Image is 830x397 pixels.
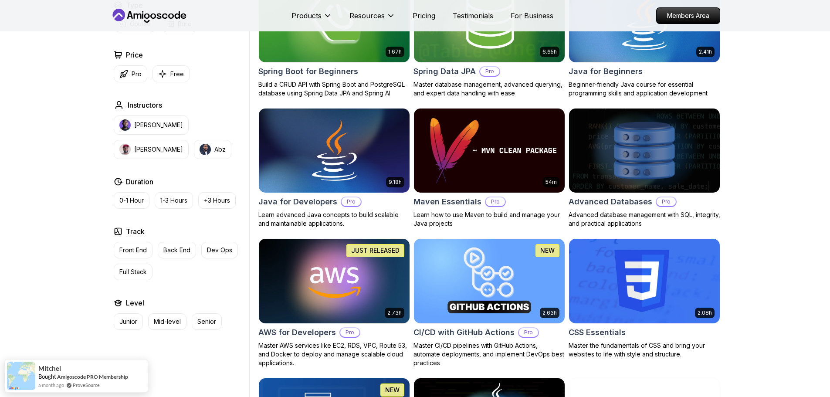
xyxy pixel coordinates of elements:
[114,115,189,135] button: instructor img[PERSON_NAME]
[114,264,152,280] button: Full Stack
[453,10,493,21] a: Testimonials
[73,381,100,389] a: ProveSource
[114,192,149,209] button: 0-1 Hour
[152,65,190,82] button: Free
[388,48,402,55] p: 1.67h
[414,109,565,193] img: Maven Essentials card
[351,246,400,255] p: JUST RELEASED
[569,108,720,228] a: Advanced Databases cardAdvanced DatabasesProAdvanced database management with SQL, integrity, and...
[385,386,400,394] p: NEW
[656,7,720,24] a: Members Area
[413,108,565,228] a: Maven Essentials card54mMaven EssentialsProLearn how to use Maven to build and manage your Java p...
[698,309,712,316] p: 2.08h
[119,317,137,326] p: Junior
[128,100,162,110] h2: Instructors
[158,242,196,258] button: Back End
[126,298,144,308] h2: Level
[349,10,385,21] p: Resources
[57,373,128,380] a: Amigoscode PRO Membership
[194,140,231,159] button: instructor imgAbz
[207,246,232,254] p: Dev Ops
[38,365,61,372] span: Mitchel
[38,381,64,389] span: a month ago
[258,80,410,98] p: Build a CRUD API with Spring Boot and PostgreSQL database using Spring Data JPA and Spring AI
[258,65,358,78] h2: Spring Boot for Beginners
[119,268,147,276] p: Full Stack
[569,210,720,228] p: Advanced database management with SQL, integrity, and practical applications
[699,48,712,55] p: 2.41h
[569,109,720,193] img: Advanced Databases card
[349,10,395,28] button: Resources
[413,326,515,339] h2: CI/CD with GitHub Actions
[163,246,190,254] p: Back End
[119,144,131,155] img: instructor img
[258,108,410,228] a: Java for Developers card9.18hJava for DevelopersProLearn advanced Java concepts to build scalable...
[197,317,216,326] p: Senior
[291,10,322,21] p: Products
[204,196,230,205] p: +3 Hours
[542,309,557,316] p: 2.63h
[259,109,410,193] img: Java for Developers card
[126,176,153,187] h2: Duration
[413,210,565,228] p: Learn how to use Maven to build and manage your Java projects
[119,119,131,131] img: instructor img
[201,242,238,258] button: Dev Ops
[340,328,359,337] p: Pro
[38,373,56,380] span: Bought
[413,80,565,98] p: Master database management, advanced querying, and expert data handling with ease
[569,341,720,359] p: Master the fundamentals of CSS and bring your websites to life with style and structure.
[413,238,565,367] a: CI/CD with GitHub Actions card2.63hNEWCI/CD with GitHub ActionsProMaster CI/CD pipelines with Git...
[387,309,402,316] p: 2.73h
[413,10,435,21] a: Pricing
[259,239,410,323] img: AWS for Developers card
[569,196,652,208] h2: Advanced Databases
[258,210,410,228] p: Learn advanced Java concepts to build scalable and maintainable applications.
[148,313,186,330] button: Mid-level
[119,196,144,205] p: 0-1 Hour
[414,239,565,323] img: CI/CD with GitHub Actions card
[519,328,538,337] p: Pro
[258,326,336,339] h2: AWS for Developers
[132,70,142,78] p: Pro
[413,196,481,208] h2: Maven Essentials
[413,341,565,367] p: Master CI/CD pipelines with GitHub Actions, automate deployments, and implement DevOps best pract...
[170,70,184,78] p: Free
[569,80,720,98] p: Beginner-friendly Java course for essential programming skills and application development
[154,317,181,326] p: Mid-level
[480,67,499,76] p: Pro
[192,313,222,330] button: Senior
[291,10,332,28] button: Products
[542,48,557,55] p: 6.65h
[114,242,152,258] button: Front End
[389,179,402,186] p: 9.18h
[569,238,720,359] a: CSS Essentials card2.08hCSS EssentialsMaster the fundamentals of CSS and bring your websites to l...
[126,226,145,237] h2: Track
[119,246,147,254] p: Front End
[155,192,193,209] button: 1-3 Hours
[160,196,187,205] p: 1-3 Hours
[214,145,226,154] p: Abz
[114,140,189,159] button: instructor img[PERSON_NAME]
[486,197,505,206] p: Pro
[114,313,143,330] button: Junior
[342,197,361,206] p: Pro
[569,65,643,78] h2: Java for Beginners
[569,239,720,323] img: CSS Essentials card
[198,192,236,209] button: +3 Hours
[258,238,410,367] a: AWS for Developers card2.73hJUST RELEASEDAWS for DevelopersProMaster AWS services like EC2, RDS, ...
[200,144,211,155] img: instructor img
[511,10,553,21] a: For Business
[134,145,183,154] p: [PERSON_NAME]
[540,246,555,255] p: NEW
[413,65,476,78] h2: Spring Data JPA
[126,50,143,60] h2: Price
[258,341,410,367] p: Master AWS services like EC2, RDS, VPC, Route 53, and Docker to deploy and manage scalable cloud ...
[258,196,337,208] h2: Java for Developers
[657,8,720,24] p: Members Area
[657,197,676,206] p: Pro
[7,362,35,390] img: provesource social proof notification image
[545,179,557,186] p: 54m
